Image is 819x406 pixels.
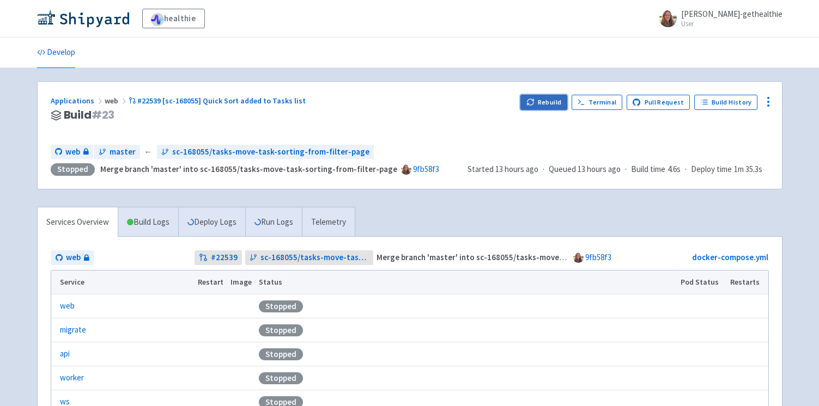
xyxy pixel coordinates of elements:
[37,38,75,68] a: Develop
[51,163,95,176] div: Stopped
[65,146,80,158] span: web
[142,9,205,28] a: healthie
[172,146,369,158] span: sc-168055/tasks-move-task-sorting-from-filter-page
[64,109,115,121] span: Build
[178,207,245,237] a: Deploy Logs
[468,164,538,174] span: Started
[129,96,308,106] a: #22539 [sc-168055] Quick Sort added to Tasks list
[51,96,105,106] a: Applications
[260,251,369,264] span: sc-168055/tasks-move-task-sorting-from-filter-page
[51,145,93,159] a: web
[51,250,94,265] a: web
[549,164,621,174] span: Queued
[681,9,782,19] span: [PERSON_NAME]-gethealthie
[259,372,303,384] div: Stopped
[144,146,153,158] span: ←
[694,95,757,110] a: Build History
[110,146,136,158] span: master
[211,251,238,264] strong: # 22539
[520,95,567,110] button: Rebuild
[195,270,227,294] th: Restart
[227,270,255,294] th: Image
[157,145,374,159] a: sc-168055/tasks-move-task-sorting-from-filter-page
[100,164,397,174] strong: Merge branch 'master' into sc-168055/tasks-move-task-sorting-from-filter-page
[627,95,690,110] a: Pull Request
[377,252,674,262] strong: Merge branch 'master' into sc-168055/tasks-move-task-sorting-from-filter-page
[653,10,782,27] a: [PERSON_NAME]-gethealthie User
[677,270,726,294] th: Pod Status
[572,95,622,110] a: Terminal
[60,324,86,336] a: migrate
[195,250,242,265] a: #22539
[259,324,303,336] div: Stopped
[413,164,439,174] a: 9fb58f3
[631,163,665,176] span: Build time
[51,270,195,294] th: Service
[37,10,129,27] img: Shipyard logo
[255,270,677,294] th: Status
[245,250,373,265] a: sc-168055/tasks-move-task-sorting-from-filter-page
[60,300,75,312] a: web
[38,207,118,237] a: Services Overview
[94,145,140,159] a: master
[734,163,762,176] span: 1m 35.3s
[681,20,782,27] small: User
[302,207,355,237] a: Telemetry
[245,207,302,237] a: Run Logs
[259,348,303,360] div: Stopped
[495,164,538,174] time: 13 hours ago
[118,207,178,237] a: Build Logs
[585,252,611,262] a: 9fb58f3
[60,372,84,384] a: worker
[668,163,681,176] span: 4.6s
[66,251,81,264] span: web
[691,163,732,176] span: Deploy time
[692,252,768,262] a: docker-compose.yml
[60,348,70,360] a: api
[726,270,768,294] th: Restarts
[468,163,769,176] div: · · ·
[259,300,303,312] div: Stopped
[578,164,621,174] time: 13 hours ago
[105,96,129,106] span: web
[92,107,115,122] span: # 23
